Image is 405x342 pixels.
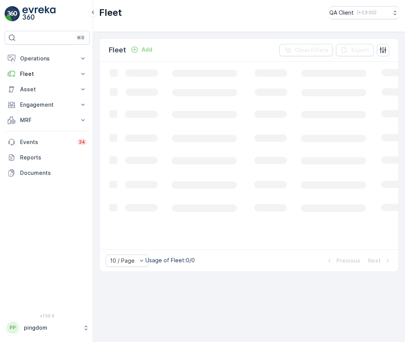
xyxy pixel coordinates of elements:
[279,44,333,56] button: Clear Filters
[5,51,90,66] button: Operations
[99,7,122,19] p: Fleet
[20,101,74,109] p: Engagement
[329,6,399,19] button: QA Client(+03:00)
[367,256,392,265] button: Next
[7,322,19,334] div: PP
[142,46,152,54] p: Add
[20,154,87,161] p: Reports
[5,165,90,181] a: Documents
[5,150,90,165] a: Reports
[20,169,87,177] p: Documents
[5,112,90,128] button: MRF
[24,324,79,332] p: pingdom
[5,134,90,150] a: Events34
[128,45,155,54] button: Add
[5,6,20,22] img: logo
[357,10,376,16] p: ( +03:00 )
[325,256,361,265] button: Previous
[5,82,90,97] button: Asset
[5,320,90,336] button: PPpingdom
[20,85,74,93] p: Asset
[77,35,84,41] p: ⌘B
[295,46,328,54] p: Clear Filters
[329,9,354,17] p: QA Client
[5,313,90,318] span: v 1.50.0
[336,257,360,265] p: Previous
[368,257,381,265] p: Next
[5,97,90,112] button: Engagement
[22,6,56,22] img: logo_light-DOdMpM7g.png
[20,55,74,62] p: Operations
[79,139,85,145] p: 34
[20,116,74,124] p: MRF
[20,138,73,146] p: Events
[145,256,195,264] p: Usage of Fleet : 0/0
[5,66,90,82] button: Fleet
[109,45,126,55] p: Fleet
[20,70,74,78] p: Fleet
[336,44,374,56] button: Export
[351,46,369,54] p: Export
